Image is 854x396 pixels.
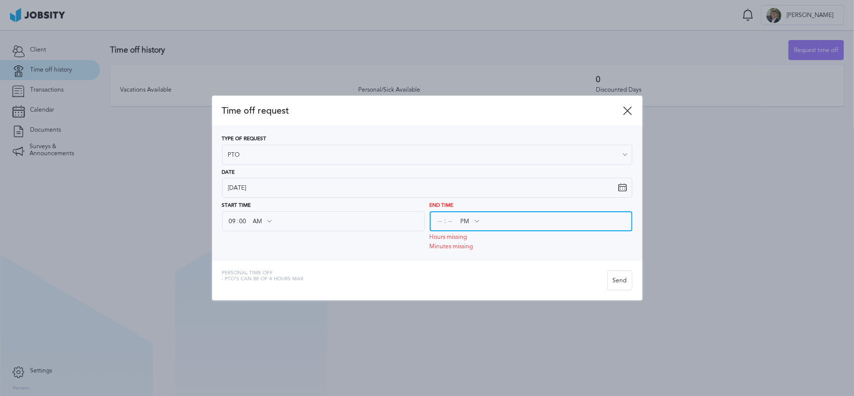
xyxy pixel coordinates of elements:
span: : [445,218,446,225]
input: -- [446,212,455,230]
span: End Time [430,203,454,209]
span: Hours missing [430,234,467,241]
span: : [237,218,239,225]
span: Personal Time Off [222,270,304,276]
span: Start Time [222,203,251,209]
span: Type of Request [222,136,267,142]
span: - PTO's can be of 4 hours max [222,276,304,282]
input: -- [239,212,248,230]
input: -- [228,212,237,230]
span: Minutes missing [430,243,473,250]
div: Send [608,271,632,291]
button: Send [607,270,632,290]
span: Time off request [222,106,623,116]
input: -- [436,212,445,230]
span: Date [222,170,235,176]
